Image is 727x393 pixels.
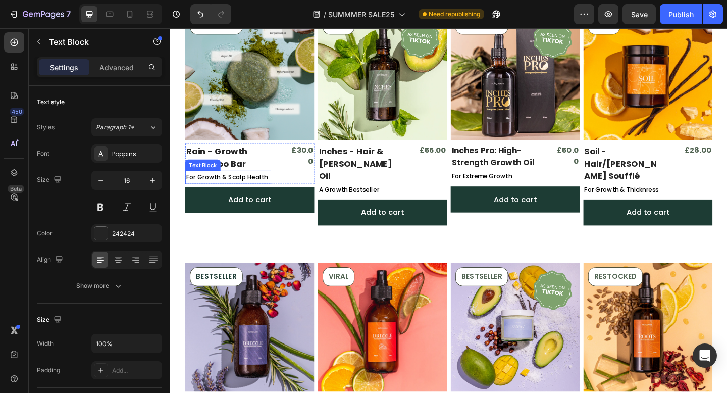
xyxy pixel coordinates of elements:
[161,126,254,169] h1: Inches - Hair & [PERSON_NAME] Oil
[548,126,590,140] div: £28.00
[63,181,110,193] div: Add to cart
[18,144,53,154] div: Text Block
[693,343,717,368] div: Open Intercom Messenger
[207,194,254,207] div: Add to cart
[37,313,64,327] div: Size
[622,4,656,24] button: Save
[17,158,106,167] span: For Growth & Scalp Health
[352,180,399,192] div: Add to cart
[162,171,227,181] span: A Growth Bestseller
[66,8,71,20] p: 7
[37,173,64,187] div: Size
[161,186,301,215] button: Add to cart
[166,261,200,280] pre: VIRAL
[37,366,60,375] div: Padding
[660,4,702,24] button: Publish
[49,36,135,48] p: Text Block
[126,126,157,152] div: £30.00
[4,4,75,24] button: 7
[112,366,160,375] div: Add...
[170,28,727,393] iframe: Design area
[37,149,49,158] div: Font
[449,126,532,169] h1: Soil - Hair/[PERSON_NAME] Soufflé
[310,261,367,280] pre: BESTSELLER
[50,62,78,73] p: Settings
[112,229,160,238] div: 242424
[328,9,394,20] span: SUMMMER SALE25
[306,156,372,166] span: For Extreme Growth
[16,126,110,155] a: Rain - Growth Shampoo Bar
[10,108,24,116] div: 450
[414,126,446,152] div: £50.00
[76,281,123,291] div: Show more
[305,172,445,201] button: Add to cart
[450,171,531,181] span: For Growth & Thicknress
[37,339,54,348] div: Width
[455,261,513,280] pre: RESTOCKED
[22,261,78,280] pre: BESTSELLER
[37,277,162,295] button: Show more
[8,185,24,193] div: Beta
[190,4,231,24] div: Undo/Redo
[91,118,162,136] button: Paragraph 1*
[631,10,648,19] span: Save
[305,126,398,154] h1: Inches Pro: High-Strength Growth Oil
[37,229,53,238] div: Color
[99,62,134,73] p: Advanced
[112,150,160,159] div: Poppins
[324,9,326,20] span: /
[92,334,162,353] input: Auto
[668,9,694,20] div: Publish
[37,97,65,107] div: Text style
[16,173,157,201] button: Add to cart
[449,186,590,215] button: Add to cart
[429,10,480,19] span: Need republishing
[270,126,301,140] div: £55.00
[96,123,134,132] span: Paragraph 1*
[37,123,55,132] div: Styles
[496,194,543,207] div: Add to cart
[37,253,65,267] div: Align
